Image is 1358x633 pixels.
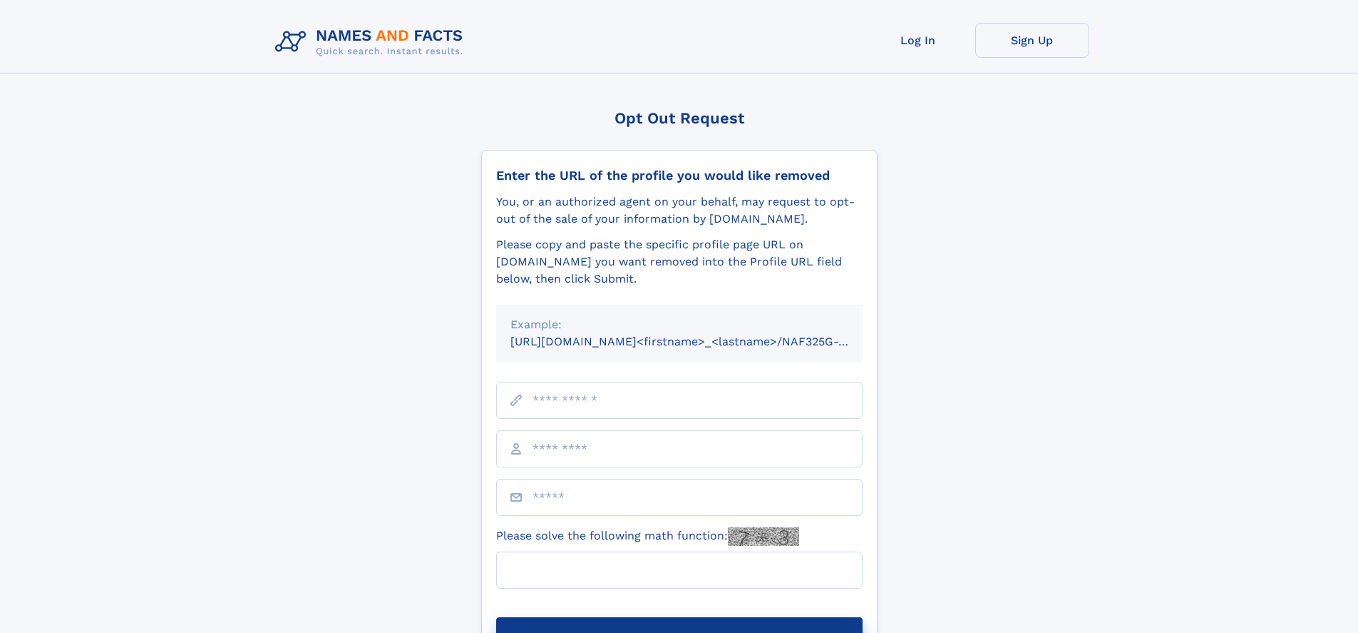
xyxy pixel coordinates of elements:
[861,23,975,58] a: Log In
[496,527,799,546] label: Please solve the following math function:
[481,109,878,127] div: Opt Out Request
[496,236,863,288] div: Please copy and paste the specific profile page URL on [DOMAIN_NAME] you want removed into the Pr...
[510,335,890,348] small: [URL][DOMAIN_NAME]<firstname>_<lastname>/NAF325G-xxxxxxxx
[269,23,475,61] img: Logo Names and Facts
[496,168,863,183] div: Enter the URL of the profile you would like removed
[510,316,848,333] div: Example:
[975,23,1089,58] a: Sign Up
[496,193,863,228] div: You, or an authorized agent on your behalf, may request to opt-out of the sale of your informatio...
